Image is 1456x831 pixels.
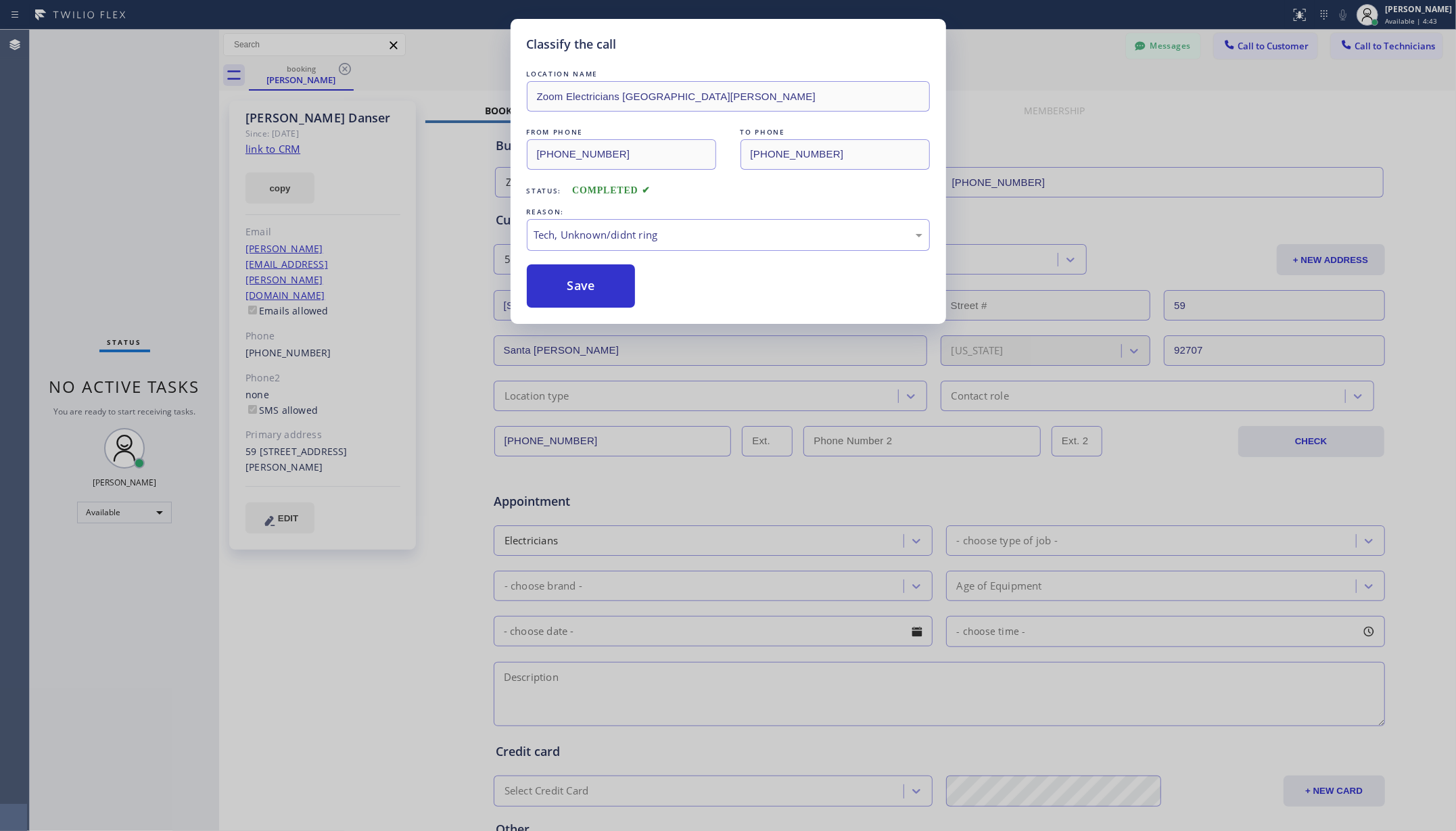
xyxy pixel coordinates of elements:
[741,139,930,170] input: To phone
[527,264,636,308] button: Save
[572,185,651,195] span: COMPLETED
[741,125,930,139] div: TO PHONE
[527,35,617,53] h5: Classify the call
[527,139,716,170] input: From phone
[534,227,922,243] div: Tech, Unknown/didnt ring
[527,125,716,139] div: FROM PHONE
[527,67,930,81] div: LOCATION NAME
[527,205,930,219] div: REASON:
[527,186,562,195] span: Status:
